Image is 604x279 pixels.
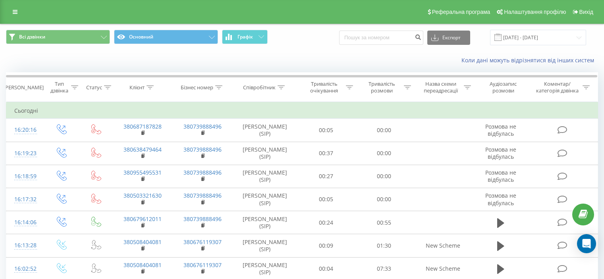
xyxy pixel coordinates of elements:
[124,261,162,269] a: 380508404081
[183,215,222,223] a: 380739888496
[14,192,35,207] div: 16:17:32
[577,234,596,253] div: Open Intercom Messenger
[297,165,355,188] td: 00:27
[183,169,222,176] a: 380739888496
[86,84,102,91] div: Статус
[124,215,162,223] a: 380679612011
[427,31,470,45] button: Експорт
[124,123,162,130] a: 380687187828
[233,142,297,165] td: [PERSON_NAME] (SIP)
[485,192,516,206] span: Розмова не відбулась
[480,81,527,94] div: Аудіозапис розмови
[432,9,490,15] span: Реферальна програма
[339,31,423,45] input: Пошук за номером
[355,234,413,257] td: 01:30
[534,81,581,94] div: Коментар/категорія дзвінка
[233,234,297,257] td: [PERSON_NAME] (SIP)
[355,142,413,165] td: 00:00
[297,142,355,165] td: 00:37
[355,211,413,234] td: 00:55
[233,119,297,142] td: [PERSON_NAME] (SIP)
[181,84,213,91] div: Бізнес номер
[6,30,110,44] button: Всі дзвінки
[362,81,402,94] div: Тривалість розмови
[14,261,35,277] div: 16:02:52
[237,34,253,40] span: Графік
[297,234,355,257] td: 00:09
[233,211,297,234] td: [PERSON_NAME] (SIP)
[297,188,355,211] td: 00:05
[355,165,413,188] td: 00:00
[485,123,516,137] span: Розмова не відбулась
[297,211,355,234] td: 00:24
[485,146,516,160] span: Розмова не відбулась
[14,122,35,138] div: 16:20:16
[233,165,297,188] td: [PERSON_NAME] (SIP)
[124,169,162,176] a: 380955495531
[183,192,222,199] a: 380739888496
[14,146,35,161] div: 16:19:23
[183,123,222,130] a: 380739888496
[14,238,35,253] div: 16:13:28
[4,84,44,91] div: [PERSON_NAME]
[114,30,218,44] button: Основний
[243,84,276,91] div: Співробітник
[124,238,162,246] a: 380508404081
[50,81,69,94] div: Тип дзвінка
[413,234,473,257] td: New Scheme
[297,119,355,142] td: 00:05
[504,9,566,15] span: Налаштування профілю
[233,188,297,211] td: [PERSON_NAME] (SIP)
[579,9,593,15] span: Вихід
[420,81,462,94] div: Назва схеми переадресації
[461,56,598,64] a: Коли дані можуть відрізнятися вiд інших систем
[305,81,344,94] div: Тривалість очікування
[485,169,516,183] span: Розмова не відбулась
[6,103,598,119] td: Сьогодні
[222,30,268,44] button: Графік
[183,261,222,269] a: 380676119307
[124,146,162,153] a: 380638479464
[14,169,35,184] div: 16:18:59
[19,34,45,40] span: Всі дзвінки
[183,146,222,153] a: 380739888496
[129,84,145,91] div: Клієнт
[124,192,162,199] a: 380503321630
[355,188,413,211] td: 00:00
[355,119,413,142] td: 00:00
[183,238,222,246] a: 380676119307
[14,215,35,230] div: 16:14:06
